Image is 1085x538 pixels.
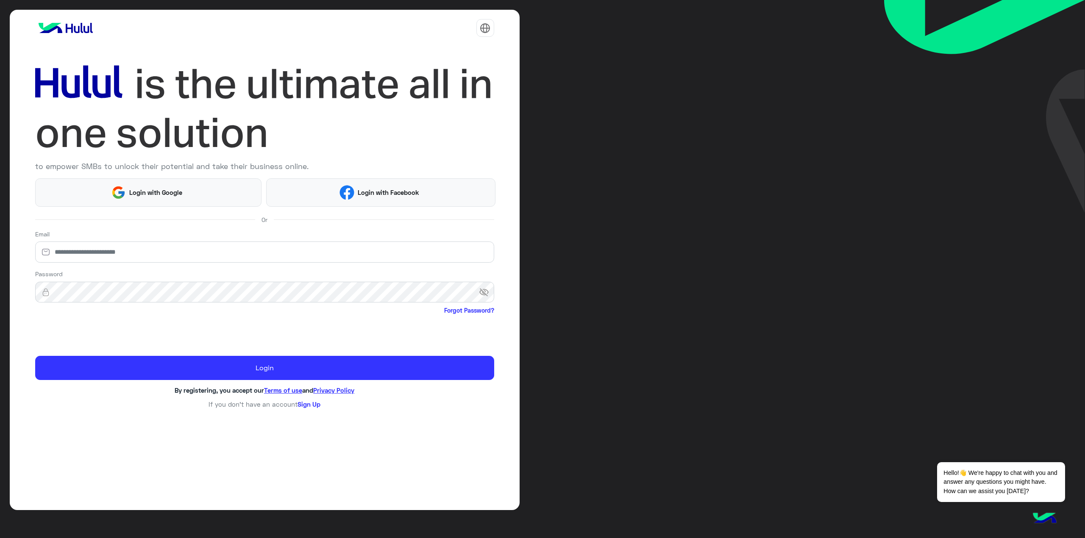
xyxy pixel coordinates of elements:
span: Or [262,215,267,224]
label: Email [35,230,50,238]
img: logo [35,19,96,36]
span: visibility_off [479,285,494,300]
img: hulul-logo.png [1030,504,1060,534]
a: Terms of use [264,386,302,394]
span: By registering, you accept our [175,386,264,394]
button: Login [35,356,494,380]
a: Sign Up [298,400,320,408]
iframe: reCAPTCHA [35,316,164,349]
span: and [302,386,313,394]
a: Privacy Policy [313,386,354,394]
span: Login with Google [126,188,185,197]
h6: If you don’t have an account [35,400,494,408]
span: Login with Facebook [354,188,422,197]
p: to empower SMBs to unlock their potential and take their business online. [35,161,494,172]
img: lock [35,288,56,297]
a: Forgot Password? [444,306,494,315]
button: Login with Facebook [266,178,496,207]
img: email [35,248,56,256]
img: tab [480,23,490,33]
img: Google [111,185,126,200]
img: Facebook [339,185,354,200]
label: Password [35,269,63,278]
img: hululLoginTitle_EN.svg [35,59,494,158]
button: Login with Google [35,178,262,207]
span: Hello!👋 We're happy to chat with you and answer any questions you might have. How can we assist y... [937,462,1065,502]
